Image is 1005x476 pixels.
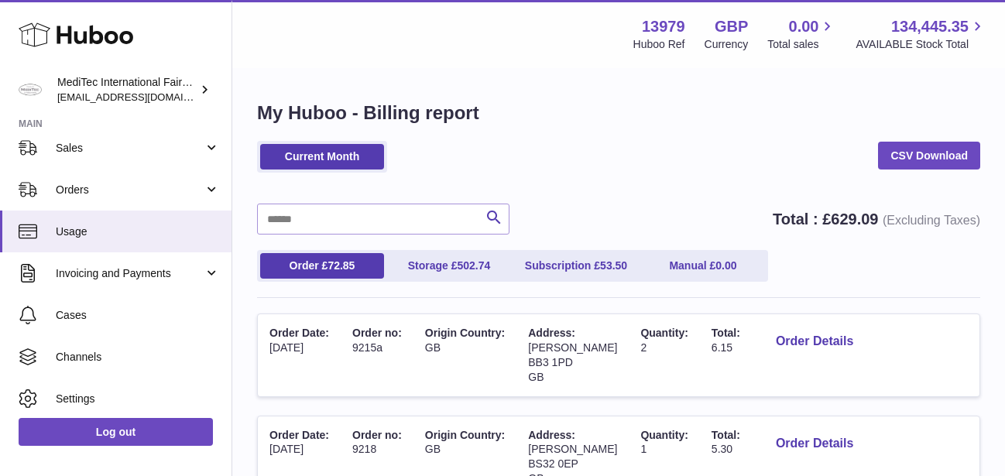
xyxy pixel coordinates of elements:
[891,16,969,37] span: 134,445.35
[878,142,980,170] a: CSV Download
[763,326,866,358] button: Order Details
[715,259,736,272] span: 0.00
[352,429,402,441] span: Order no:
[528,457,578,470] span: BS32 0EP
[712,443,732,455] span: 5.30
[425,327,505,339] span: Origin Country:
[640,327,688,339] span: Quantity:
[341,314,413,396] td: 9215a
[883,214,980,227] span: (Excluding Taxes)
[56,350,220,365] span: Channels
[56,266,204,281] span: Invoicing and Payments
[425,429,505,441] span: Origin Country:
[258,314,341,396] td: [DATE]
[715,16,748,37] strong: GBP
[260,144,384,170] a: Current Month
[831,211,878,228] span: 629.09
[528,327,575,339] span: Address:
[269,327,329,339] span: Order Date:
[600,259,627,272] span: 53.50
[328,259,355,272] span: 72.85
[387,253,511,279] a: Storage £502.74
[789,16,819,37] span: 0.00
[763,428,866,460] button: Order Details
[352,327,402,339] span: Order no:
[413,314,516,396] td: GB
[633,37,685,52] div: Huboo Ref
[57,75,197,104] div: MediTec International FairLife Group DMCC
[56,183,204,197] span: Orders
[705,37,749,52] div: Currency
[56,308,220,323] span: Cases
[712,341,732,354] span: 6.15
[269,429,329,441] span: Order Date:
[257,101,980,125] h1: My Huboo - Billing report
[629,314,699,396] td: 2
[19,418,213,446] a: Log out
[528,429,575,441] span: Address:
[767,37,836,52] span: Total sales
[56,141,204,156] span: Sales
[712,327,740,339] span: Total:
[528,356,573,368] span: BB3 1PD
[712,429,740,441] span: Total:
[767,16,836,52] a: 0.00 Total sales
[641,253,765,279] a: Manual £0.00
[56,392,220,406] span: Settings
[528,341,617,354] span: [PERSON_NAME]
[640,429,688,441] span: Quantity:
[773,211,980,228] strong: Total : £
[19,78,42,101] img: fairlifestore@meditec.se
[56,224,220,239] span: Usage
[457,259,490,272] span: 502.74
[528,371,544,383] span: GB
[856,37,986,52] span: AVAILABLE Stock Total
[57,91,228,103] span: [EMAIL_ADDRESS][DOMAIN_NAME]
[856,16,986,52] a: 134,445.35 AVAILABLE Stock Total
[528,443,617,455] span: [PERSON_NAME]
[514,253,638,279] a: Subscription £53.50
[642,16,685,37] strong: 13979
[260,253,384,279] a: Order £72.85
